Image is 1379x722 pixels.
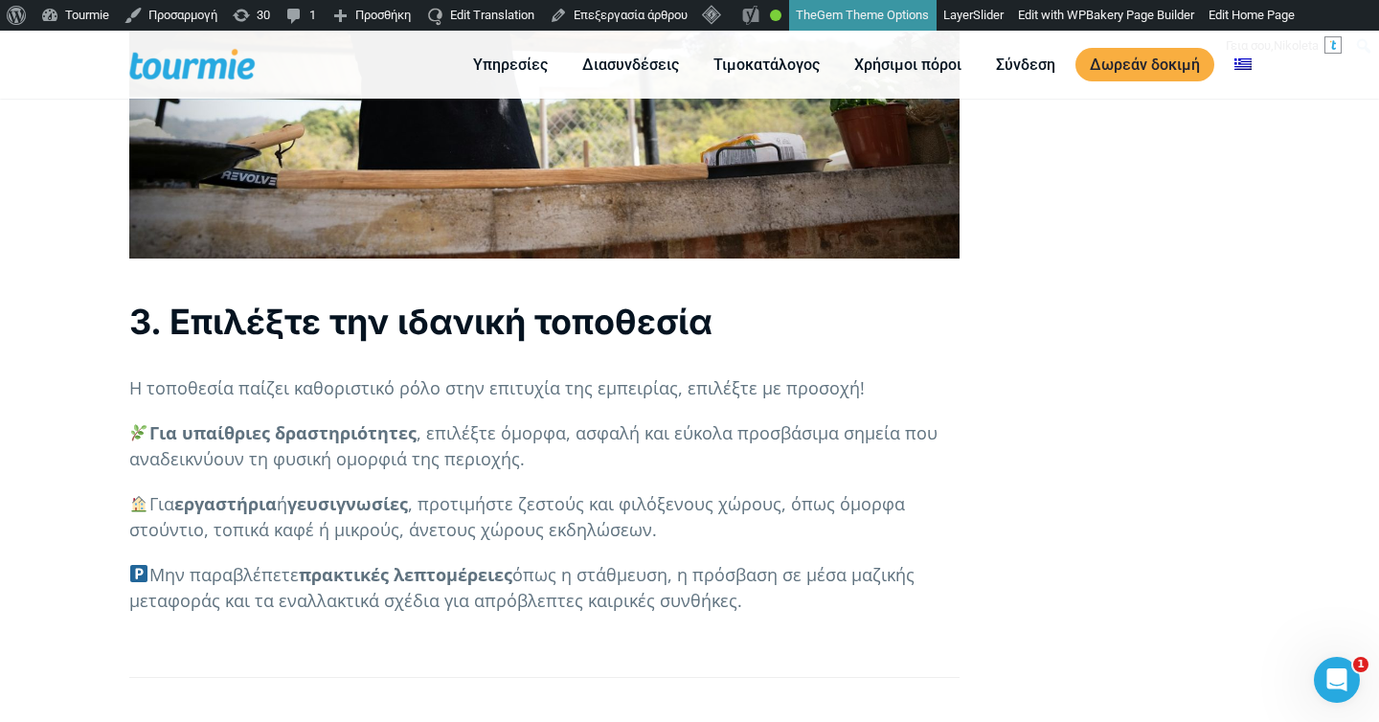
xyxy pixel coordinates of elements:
[129,491,960,543] p: Για ή , προτιμήστε ζεστούς και φιλόξενους χώρους, όπως όμορφα στούντιο, τοπικά καφέ ή μικρούς, άν...
[459,53,562,77] a: Υπηρεσίες
[1314,657,1360,703] iframe: Intercom live chat
[287,492,408,515] strong: γευσιγνωσίες
[149,421,417,444] strong: Για υπαίθριες δραστηριότητες
[129,375,960,401] p: Η τοποθεσία παίζει καθοριστικό ρόλο στην επιτυχία της εμπειρίας, επιλέξτε με προσοχή!
[174,492,277,515] strong: εργαστήρια
[699,53,834,77] a: Τιμοκατάλογος
[1219,31,1349,61] a: Γεια σου,
[129,300,960,345] h2: 3. Επιλέξτε την ιδανική τοποθεσία
[1075,48,1214,81] a: Δωρεάν δοκιμή
[982,53,1070,77] a: Σύνδεση
[299,563,512,586] strong: πρακτικές λεπτομέρειες
[770,10,781,21] div: Καλό
[568,53,693,77] a: Διασυνδέσεις
[129,562,960,614] p: Μην παραβλέπετε όπως η στάθμευση, η πρόσβαση σε μέσα μαζικής μεταφοράς και τα εναλλακτικά σχέδια ...
[1353,657,1368,672] span: 1
[129,420,960,472] p: , επιλέξτε όμορφα, ασφαλή και εύκολα προσβάσιμα σημεία που αναδεικνύουν τη φυσική ομορφιά της περ...
[840,53,976,77] a: Χρήσιμοι πόροι
[1274,38,1319,53] span: Nikoleta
